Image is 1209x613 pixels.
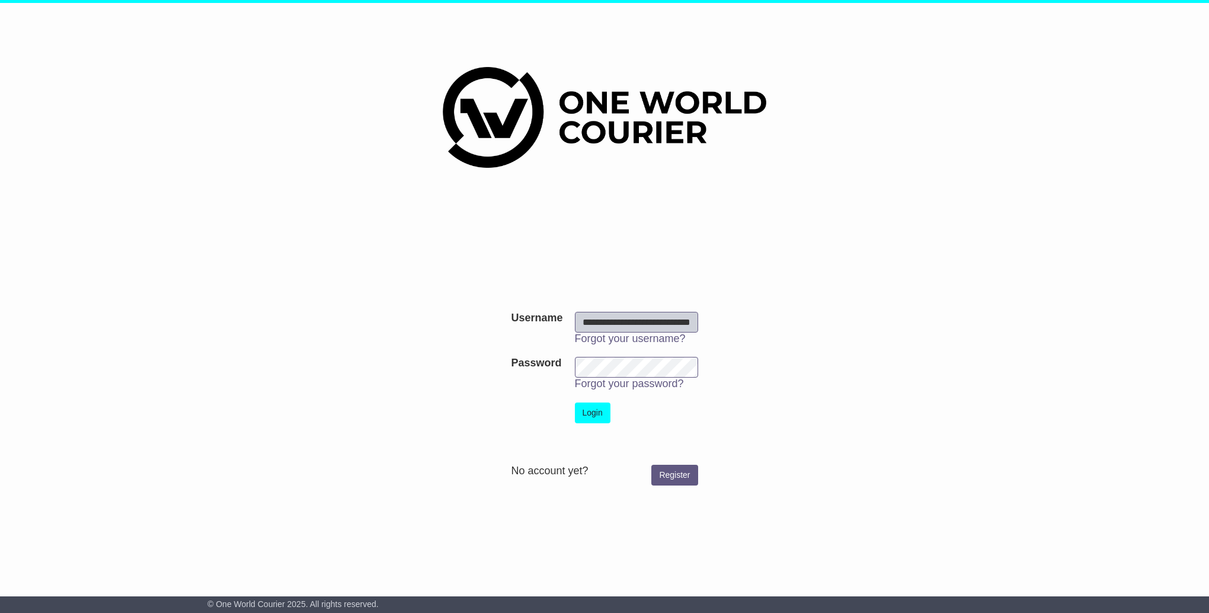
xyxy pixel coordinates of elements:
[575,403,610,423] button: Login
[575,378,684,389] a: Forgot your password?
[443,67,766,168] img: One World
[511,357,561,370] label: Password
[207,599,379,609] span: © One World Courier 2025. All rights reserved.
[511,312,562,325] label: Username
[651,465,698,486] a: Register
[575,333,686,344] a: Forgot your username?
[511,465,698,478] div: No account yet?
